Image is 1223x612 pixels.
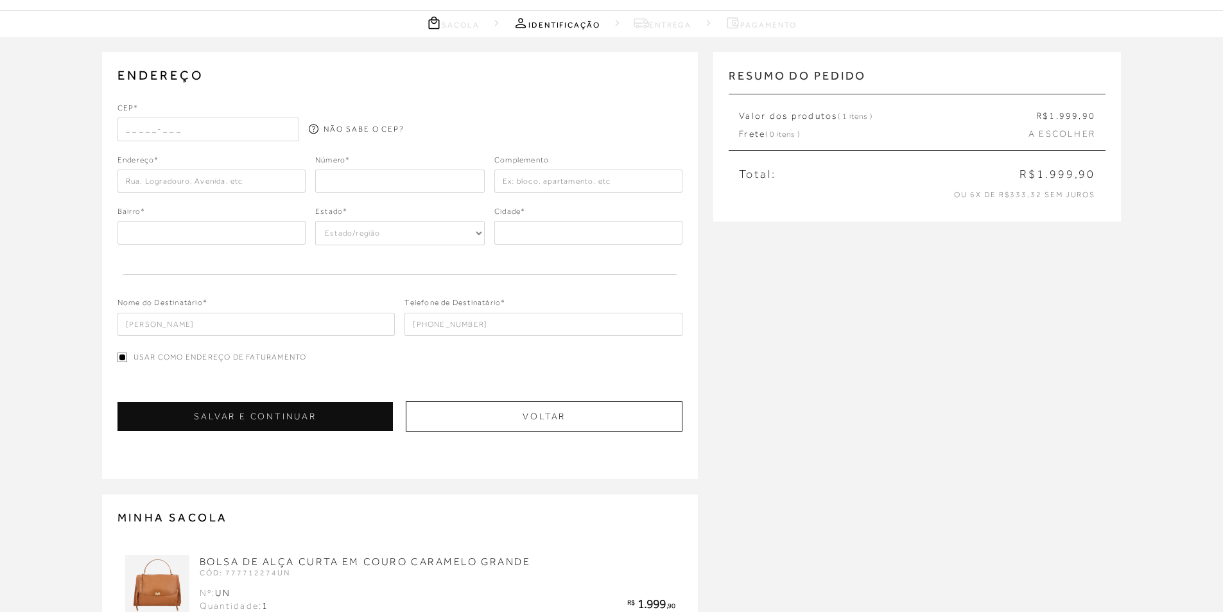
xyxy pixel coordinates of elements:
[739,110,872,123] span: Valor dos produtos
[117,154,159,170] span: Endereço*
[404,313,682,336] input: ( )
[513,15,600,31] a: Identificação
[1019,166,1095,182] span: R$1.999,90
[117,510,683,525] h2: MINHA SACOLA
[638,597,666,611] span: 1.999
[200,568,290,577] span: CÓD: 777712274UN
[634,15,691,31] a: Entrega
[426,15,480,31] a: Sacola
[739,128,800,141] span: Frete
[117,205,145,221] span: Bairro*
[117,170,306,193] input: Rua, Logradouro, Avenida, etc
[315,205,347,221] span: Estado*
[406,401,682,432] button: Voltar
[315,154,350,170] span: Número*
[1049,110,1079,121] span: 1.999
[494,154,549,170] span: Complemento
[954,190,1095,199] span: ou 6x de R$333,32 sem juros
[309,124,404,135] a: NÃO SABE O CEP?
[262,600,268,611] span: 1
[134,352,307,363] span: Usar como endereço de faturamento
[494,205,525,221] span: Cidade*
[739,166,776,182] span: Total:
[725,15,796,31] a: Pagamento
[627,599,634,606] span: R$
[838,112,872,121] span: ( 1 itens )
[117,402,394,431] button: SALVAR E CONTINUAR
[1036,110,1049,121] span: R$
[117,67,683,83] h2: ENDEREÇO
[765,130,800,139] span: ( 0 itens )
[1028,128,1095,141] span: A ESCOLHER
[200,587,269,600] div: Nº:
[215,588,230,598] span: UN
[200,556,531,568] a: BOLSA DE ALÇA CURTA EM COURO CARAMELO GRANDE
[117,297,207,312] span: Nome do Destinatário*
[117,353,127,362] input: Usar como endereço de faturamento
[404,297,505,312] span: Telefone de Destinatário*
[117,118,300,141] input: _ _ _ _ _- _ _ _
[494,170,682,193] input: Ex: bloco, apartamento, etc
[1079,110,1095,121] span: ,90
[666,602,675,609] span: ,90
[729,67,1106,94] h2: RESUMO DO PEDIDO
